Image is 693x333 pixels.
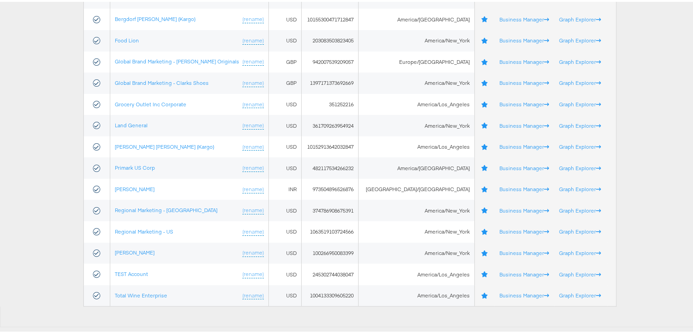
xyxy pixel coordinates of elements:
a: (rename) [242,78,264,85]
a: (rename) [242,205,264,213]
a: Business Manager [499,78,549,84]
td: 374786908675391 [301,198,359,219]
a: Business Manager [499,120,549,127]
a: Graph Explorer [559,120,601,127]
a: (rename) [242,184,264,192]
a: (rename) [242,162,264,170]
a: Global Brand Marketing - [PERSON_NAME] Originals [115,56,239,63]
a: Business Manager [499,248,549,255]
td: USD [269,241,301,262]
td: USD [269,113,301,135]
a: Business Manager [499,205,549,212]
td: 1004133309605220 [301,283,359,305]
a: TEST Account [115,269,148,276]
td: America/New_York [359,198,474,219]
a: Graph Explorer [559,35,601,42]
a: Business Manager [499,141,549,148]
a: (rename) [242,14,264,21]
a: Graph Explorer [559,184,601,191]
a: Business Manager [499,163,549,170]
a: (rename) [242,56,264,64]
a: (rename) [242,141,264,149]
td: 203083503823405 [301,28,359,50]
a: Business Manager [499,99,549,106]
a: Graph Explorer [559,57,601,63]
td: 10152913642032847 [301,135,359,156]
td: America/New_York [359,241,474,262]
a: Regional Marketing - US [115,226,173,233]
td: America/New_York [359,219,474,241]
td: USD [269,283,301,305]
td: USD [269,92,301,114]
a: Business Manager [499,35,549,42]
a: Grocery Outlet Inc Corporate [115,99,186,106]
a: Global Brand Marketing - Clarks Shoes [115,78,209,84]
td: America/New_York [359,71,474,92]
a: Food Lion [115,35,139,42]
a: (rename) [242,99,264,107]
a: Total Wine Enterprise [115,290,167,297]
td: USD [269,135,301,156]
a: Business Manager [499,290,549,297]
a: Graph Explorer [559,226,601,233]
td: USD [269,198,301,219]
td: 973504896526876 [301,177,359,198]
a: (rename) [242,290,264,298]
td: 100266950083399 [301,241,359,262]
a: Business Manager [499,184,549,191]
td: GBP [269,50,301,71]
td: America/New_York [359,28,474,50]
a: (rename) [242,247,264,255]
td: America/Los_Angeles [359,92,474,114]
td: USD [269,219,301,241]
a: (rename) [242,269,264,276]
td: 245302744038047 [301,262,359,283]
a: Business Manager [499,57,549,63]
td: America/Los_Angeles [359,135,474,156]
td: [GEOGRAPHIC_DATA]/[GEOGRAPHIC_DATA] [359,177,474,198]
td: 351252216 [301,92,359,114]
a: Graph Explorer [559,205,601,212]
a: Primark US Corp [115,162,155,169]
td: USD [269,156,301,177]
a: Graph Explorer [559,290,601,297]
a: (rename) [242,120,264,128]
td: America/[GEOGRAPHIC_DATA] [359,7,474,28]
a: Business Manager [499,269,549,276]
a: [PERSON_NAME] [115,247,154,254]
td: USD [269,7,301,28]
a: (rename) [242,35,264,43]
a: [PERSON_NAME] [PERSON_NAME] (Kargo) [115,141,214,148]
a: Graph Explorer [559,99,601,106]
a: Graph Explorer [559,163,601,170]
td: Europe/[GEOGRAPHIC_DATA] [359,50,474,71]
a: Business Manager [499,14,549,21]
td: 361709263954924 [301,113,359,135]
a: Business Manager [499,226,549,233]
td: America/[GEOGRAPHIC_DATA] [359,156,474,177]
td: GBP [269,71,301,92]
td: 10155300471712847 [301,7,359,28]
td: America/Los_Angeles [359,283,474,305]
a: Bergdorf [PERSON_NAME] (Kargo) [115,14,195,21]
a: (rename) [242,226,264,234]
a: Graph Explorer [559,248,601,255]
a: [PERSON_NAME] [115,184,154,191]
td: USD [269,28,301,50]
a: Graph Explorer [559,78,601,84]
td: 1063519103724566 [301,219,359,241]
a: Regional Marketing - [GEOGRAPHIC_DATA] [115,205,217,212]
td: 1397171373692669 [301,71,359,92]
a: Graph Explorer [559,14,601,21]
td: 482117534266232 [301,156,359,177]
td: INR [269,177,301,198]
a: Graph Explorer [559,269,601,276]
td: America/Los_Angeles [359,262,474,283]
a: Land General [115,120,148,127]
td: USD [269,262,301,283]
td: America/New_York [359,113,474,135]
td: 942007539209057 [301,50,359,71]
a: Graph Explorer [559,141,601,148]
